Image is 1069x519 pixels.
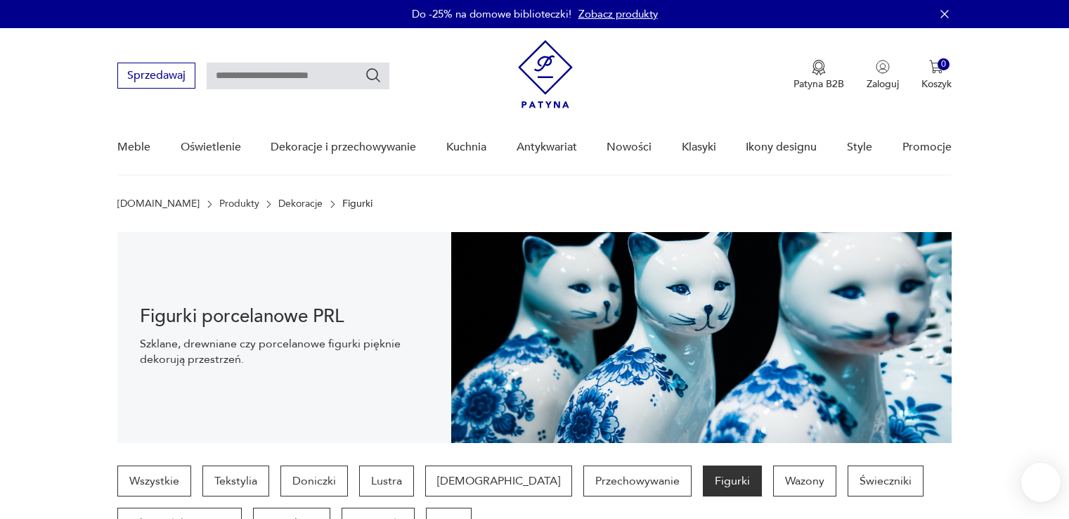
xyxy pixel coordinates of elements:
[793,60,844,91] button: Patyna B2B
[342,198,372,210] p: Figurki
[280,466,348,496] a: Doniczki
[773,466,836,496] a: Wazony
[202,466,269,496] a: Tekstylia
[607,120,652,174] a: Nowości
[117,466,191,496] a: Wszystkie
[746,120,817,174] a: Ikony designu
[682,120,716,174] a: Klasyki
[278,198,323,210] a: Dekoracje
[359,466,414,496] a: Lustra
[938,58,950,70] div: 0
[446,120,486,174] a: Kuchnia
[703,466,762,496] a: Figurki
[117,198,200,210] a: [DOMAIN_NAME]
[921,60,952,91] button: 0Koszyk
[517,120,577,174] a: Antykwariat
[793,77,844,91] p: Patyna B2B
[812,60,826,75] img: Ikona medalu
[117,63,195,89] button: Sprzedawaj
[451,232,952,443] img: Figurki vintage
[219,198,259,210] a: Produkty
[117,120,150,174] a: Meble
[425,466,572,496] a: [DEMOGRAPHIC_DATA]
[902,120,952,174] a: Promocje
[867,60,899,91] button: Zaloguj
[583,466,692,496] a: Przechowywanie
[271,120,416,174] a: Dekoracje i przechowywanie
[117,72,195,82] a: Sprzedawaj
[876,60,890,74] img: Ikonka użytkownika
[793,60,844,91] a: Ikona medaluPatyna B2B
[140,336,429,367] p: Szklane, drewniane czy porcelanowe figurki pięknie dekorują przestrzeń.
[1021,463,1061,502] iframe: Smartsupp widget button
[365,67,382,84] button: Szukaj
[578,7,658,21] a: Zobacz produkty
[867,77,899,91] p: Zaloguj
[929,60,943,74] img: Ikona koszyka
[848,466,924,496] a: Świeczniki
[140,308,429,325] h1: Figurki porcelanowe PRL
[518,40,573,108] img: Patyna - sklep z meblami i dekoracjami vintage
[412,7,571,21] p: Do -25% na domowe biblioteczki!
[921,77,952,91] p: Koszyk
[181,120,241,174] a: Oświetlenie
[847,120,872,174] a: Style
